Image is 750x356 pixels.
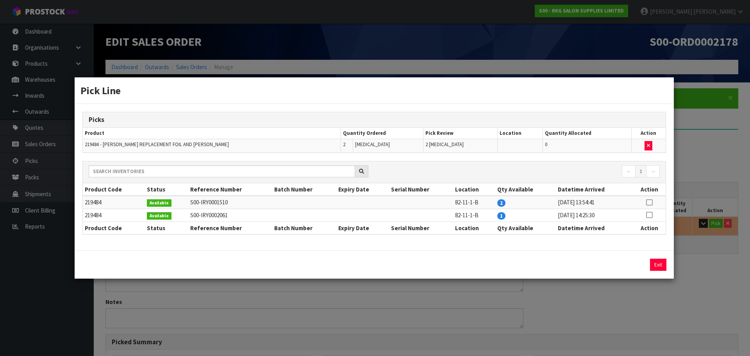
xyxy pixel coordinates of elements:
td: 219484 [83,196,145,209]
span: 2 [497,199,505,207]
th: Location [453,183,495,196]
th: Location [497,128,543,139]
th: Product Code [83,183,145,196]
h3: Picks [89,116,660,123]
th: Product [83,128,341,139]
th: Product Code [83,222,145,234]
th: Batch Number [272,183,336,196]
td: S00-IRY0002061 [188,209,273,222]
td: [DATE] 14:25:30 [556,209,633,222]
th: Qty Available [495,222,556,234]
a: → [646,165,660,178]
th: Reference Number [188,183,273,196]
th: Expiry Date [336,183,389,196]
a: 1 [635,165,646,178]
th: Action [633,183,666,196]
td: 82-11-1-B [453,209,495,222]
span: Available [147,199,171,207]
td: 82-11-1-B [453,196,495,209]
th: Datetime Arrived [556,222,633,234]
th: Expiry Date [336,222,389,234]
td: S00-IRY0001510 [188,196,273,209]
th: Action [631,128,666,139]
span: [MEDICAL_DATA] [355,141,390,148]
th: Qty Available [495,183,556,196]
span: Available [147,212,171,220]
th: Pick Review [423,128,497,139]
th: Status [145,183,188,196]
a: ← [622,165,636,178]
th: Datetime Arrived [556,183,633,196]
h3: Pick Line [80,83,668,98]
td: [DATE] 13:54:41 [556,196,633,209]
th: Action [633,222,666,234]
th: Batch Number [272,222,336,234]
input: Search inventories [89,165,355,177]
span: 2 [MEDICAL_DATA] [425,141,464,148]
th: Status [145,222,188,234]
button: Exit [650,259,666,271]
th: Location [453,222,495,234]
td: 219484 [83,209,145,222]
span: 1 [497,212,505,220]
span: 0 [545,141,547,148]
th: Serial Number [389,183,453,196]
span: 219484 - [PERSON_NAME] REPLACEMENT FOIL AND [PERSON_NAME] [85,141,229,148]
th: Serial Number [389,222,453,234]
span: 2 [343,141,345,148]
th: Quantity Allocated [543,128,631,139]
th: Reference Number [188,222,273,234]
th: Quantity Ordered [341,128,423,139]
nav: Page navigation [380,165,660,179]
